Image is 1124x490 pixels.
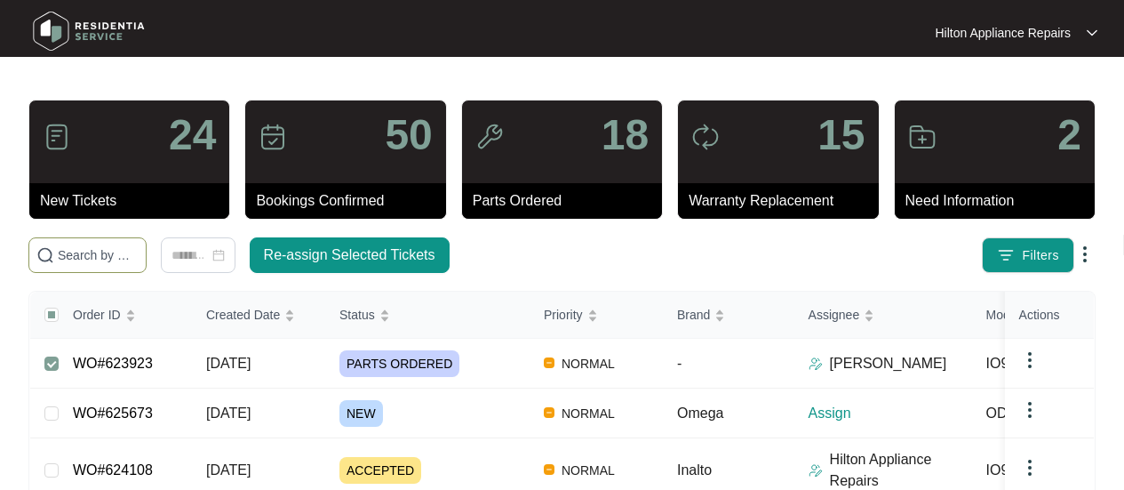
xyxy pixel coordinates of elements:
[256,190,445,212] p: Bookings Confirmed
[259,123,287,151] img: icon
[554,403,622,424] span: NORMAL
[73,305,121,325] span: Order ID
[554,353,622,374] span: NORMAL
[339,305,375,325] span: Status
[264,245,435,266] span: Re-assign Selected Tickets
[73,406,153,421] a: WO#625673
[663,292,794,339] th: Brand
[905,190,1095,212] p: Need Information
[1057,114,1081,157] p: 2
[1019,457,1040,478] img: dropdown arrow
[602,114,649,157] p: 18
[677,406,723,421] span: Omega
[169,114,216,157] p: 24
[677,305,710,325] span: Brand
[40,190,229,212] p: New Tickets
[250,237,450,273] button: Re-assign Selected Tickets
[544,305,583,325] span: Priority
[206,305,280,325] span: Created Date
[325,292,530,339] th: Status
[554,460,622,481] span: NORMAL
[73,462,153,478] a: WO#624108
[997,246,1015,264] img: filter icon
[809,305,860,325] span: Assignee
[385,114,432,157] p: 50
[1074,244,1096,265] img: dropdown arrow
[59,292,192,339] th: Order ID
[192,292,325,339] th: Created Date
[544,407,554,418] img: Vercel Logo
[475,123,504,151] img: icon
[73,356,153,371] a: WO#623923
[544,357,554,368] img: Vercel Logo
[677,356,682,371] span: -
[58,245,139,265] input: Search by Order Id, Assignee Name, Customer Name, Brand and Model
[1019,349,1040,371] img: dropdown arrow
[339,400,383,427] span: NEW
[830,353,947,374] p: [PERSON_NAME]
[908,123,937,151] img: icon
[1087,28,1097,37] img: dropdown arrow
[339,457,421,484] span: ACCEPTED
[36,246,54,264] img: search-icon
[691,123,720,151] img: icon
[817,114,865,157] p: 15
[809,403,972,424] p: Assign
[1019,399,1040,421] img: dropdown arrow
[809,357,823,371] img: Assigner Icon
[43,123,71,151] img: icon
[206,406,251,421] span: [DATE]
[1022,246,1059,265] span: Filters
[986,305,1020,325] span: Model
[339,350,459,377] span: PARTS ORDERED
[677,462,712,478] span: Inalto
[982,237,1074,273] button: filter iconFilters
[206,356,251,371] span: [DATE]
[27,4,151,58] img: residentia service logo
[689,190,878,212] p: Warranty Replacement
[935,24,1071,42] p: Hilton Appliance Repairs
[794,292,972,339] th: Assignee
[206,462,251,478] span: [DATE]
[544,464,554,475] img: Vercel Logo
[530,292,663,339] th: Priority
[1005,292,1094,339] th: Actions
[473,190,662,212] p: Parts Ordered
[809,463,823,478] img: Assigner Icon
